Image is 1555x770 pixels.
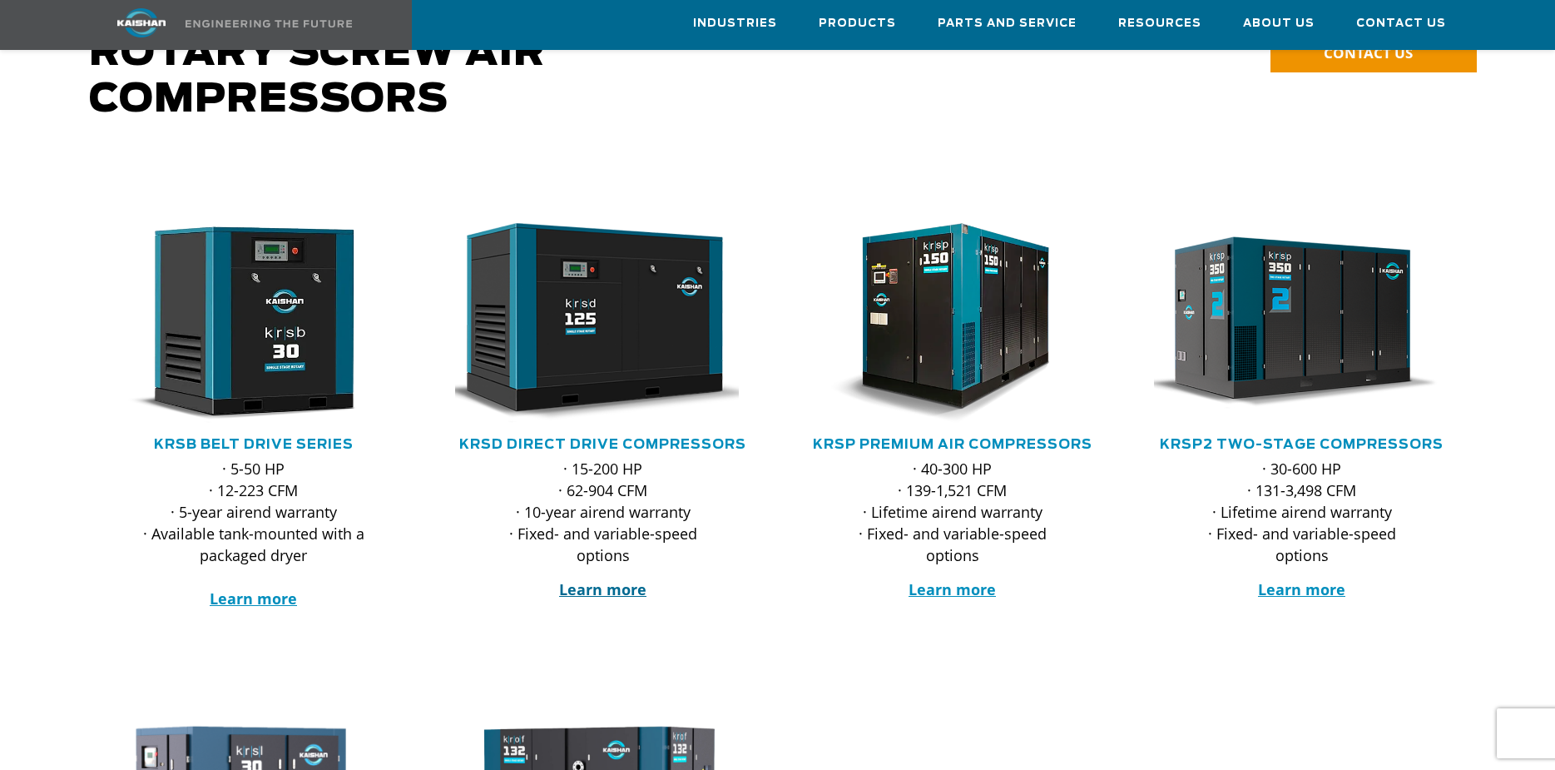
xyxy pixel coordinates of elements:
[819,1,896,46] a: Products
[1258,579,1345,599] a: Learn more
[1356,14,1446,33] span: Contact Us
[819,14,896,33] span: Products
[1270,35,1477,72] a: CONTACT US
[106,223,402,423] div: krsb30
[1141,223,1438,423] img: krsp350
[792,223,1088,423] img: krsp150
[79,8,204,37] img: kaishan logo
[693,1,777,46] a: Industries
[838,458,1067,566] p: · 40-300 HP · 139-1,521 CFM · Lifetime airend warranty · Fixed- and variable-speed options
[210,589,297,609] a: Learn more
[1356,1,1446,46] a: Contact Us
[459,438,746,451] a: KRSD Direct Drive Compressors
[813,438,1092,451] a: KRSP Premium Air Compressors
[938,14,1077,33] span: Parts and Service
[1243,1,1315,46] a: About Us
[805,223,1101,423] div: krsp150
[1118,1,1201,46] a: Resources
[1243,14,1315,33] span: About Us
[693,14,777,33] span: Industries
[154,438,354,451] a: KRSB Belt Drive Series
[488,458,718,566] p: · 15-200 HP · 62-904 CFM · 10-year airend warranty · Fixed- and variable-speed options
[1118,14,1201,33] span: Resources
[139,458,369,609] p: · 5-50 HP · 12-223 CFM · 5-year airend warranty · Available tank-mounted with a packaged dryer
[559,579,646,599] a: Learn more
[1187,458,1417,566] p: · 30-600 HP · 131-3,498 CFM · Lifetime airend warranty · Fixed- and variable-speed options
[455,223,751,423] div: krsd125
[909,579,996,599] a: Learn more
[1154,223,1450,423] div: krsp350
[93,223,389,423] img: krsb30
[938,1,1077,46] a: Parts and Service
[443,223,739,423] img: krsd125
[1324,43,1413,62] span: CONTACT US
[1160,438,1444,451] a: KRSP2 Two-Stage Compressors
[186,20,352,27] img: Engineering the future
